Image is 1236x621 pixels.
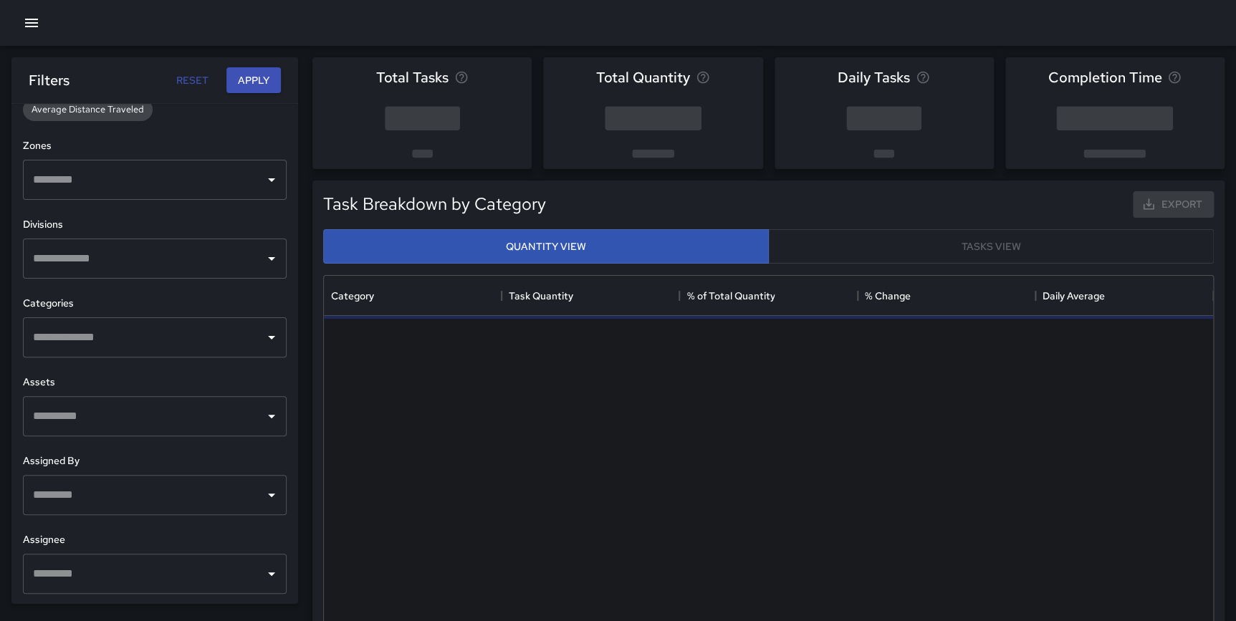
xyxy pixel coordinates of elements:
[23,98,153,121] div: Average Distance Traveled
[324,276,502,316] div: Category
[865,276,911,316] div: % Change
[1048,66,1161,89] span: Completion Time
[169,67,215,94] button: Reset
[596,66,690,89] span: Total Quantity
[509,276,573,316] div: Task Quantity
[262,249,282,269] button: Open
[838,66,910,89] span: Daily Tasks
[1043,276,1105,316] div: Daily Average
[262,406,282,426] button: Open
[1167,70,1182,85] svg: Average time taken to complete tasks in the selected period, compared to the previous period.
[323,193,1127,216] h5: Task Breakdown by Category
[23,103,153,115] span: Average Distance Traveled
[262,564,282,584] button: Open
[23,375,287,390] h6: Assets
[23,453,287,469] h6: Assigned By
[29,69,70,92] h6: Filters
[23,217,287,233] h6: Divisions
[262,170,282,190] button: Open
[23,532,287,548] h6: Assignee
[376,66,449,89] span: Total Tasks
[262,485,282,505] button: Open
[916,70,930,85] svg: Average number of tasks per day in the selected period, compared to the previous period.
[1035,276,1213,316] div: Daily Average
[23,296,287,312] h6: Categories
[226,67,281,94] button: Apply
[679,276,857,316] div: % of Total Quantity
[454,70,469,85] svg: Total number of tasks in the selected period, compared to the previous period.
[686,276,775,316] div: % of Total Quantity
[696,70,710,85] svg: Total task quantity in the selected period, compared to the previous period.
[858,276,1035,316] div: % Change
[23,138,287,154] h6: Zones
[262,327,282,347] button: Open
[502,276,679,316] div: Task Quantity
[331,276,374,316] div: Category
